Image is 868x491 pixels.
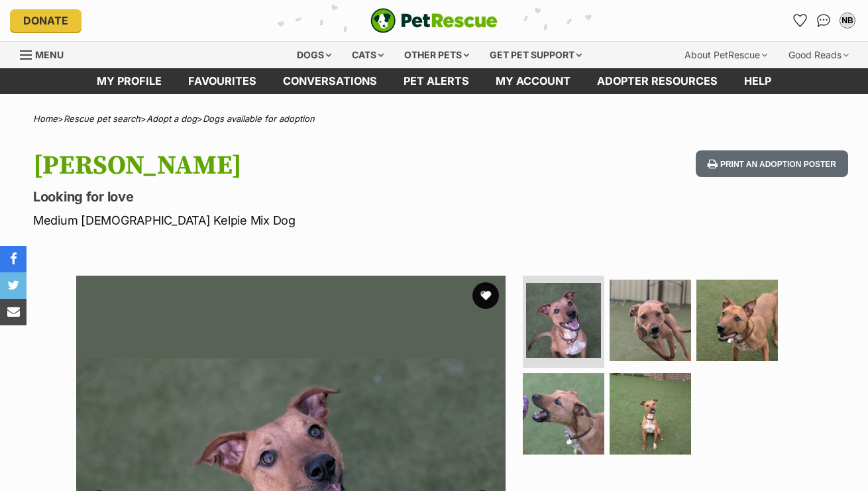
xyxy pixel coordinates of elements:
button: Print an adoption poster [696,150,848,178]
a: Dogs available for adoption [203,113,315,124]
span: Menu [35,49,64,60]
a: Pet alerts [390,68,482,94]
a: Adopt a dog [146,113,197,124]
a: My profile [83,68,175,94]
div: Other pets [395,42,478,68]
img: Photo of Quinn [610,280,691,361]
button: My account [837,10,858,31]
a: My account [482,68,584,94]
h1: [PERSON_NAME] [33,150,530,181]
img: Photo of Quinn [696,280,778,361]
a: Conversations [813,10,834,31]
div: NB [841,14,854,27]
img: Photo of Quinn [526,283,601,358]
p: Looking for love [33,188,530,206]
div: Get pet support [480,42,591,68]
a: Favourites [175,68,270,94]
img: Photo of Quinn [610,373,691,455]
a: Favourites [789,10,810,31]
a: Home [33,113,58,124]
div: Dogs [288,42,341,68]
a: conversations [270,68,390,94]
div: About PetRescue [675,42,777,68]
a: Rescue pet search [64,113,140,124]
button: favourite [472,282,499,309]
p: Medium [DEMOGRAPHIC_DATA] Kelpie Mix Dog [33,211,530,229]
div: Good Reads [779,42,858,68]
a: Help [731,68,785,94]
img: chat-41dd97257d64d25036548639549fe6c8038ab92f7586957e7f3b1b290dea8141.svg [817,14,831,27]
a: Menu [20,42,73,66]
a: Donate [10,9,81,32]
div: Cats [343,42,393,68]
ul: Account quick links [789,10,858,31]
img: Photo of Quinn [523,373,604,455]
a: PetRescue [370,8,498,33]
a: Adopter resources [584,68,731,94]
img: logo-e224e6f780fb5917bec1dbf3a21bbac754714ae5b6737aabdf751b685950b380.svg [370,8,498,33]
